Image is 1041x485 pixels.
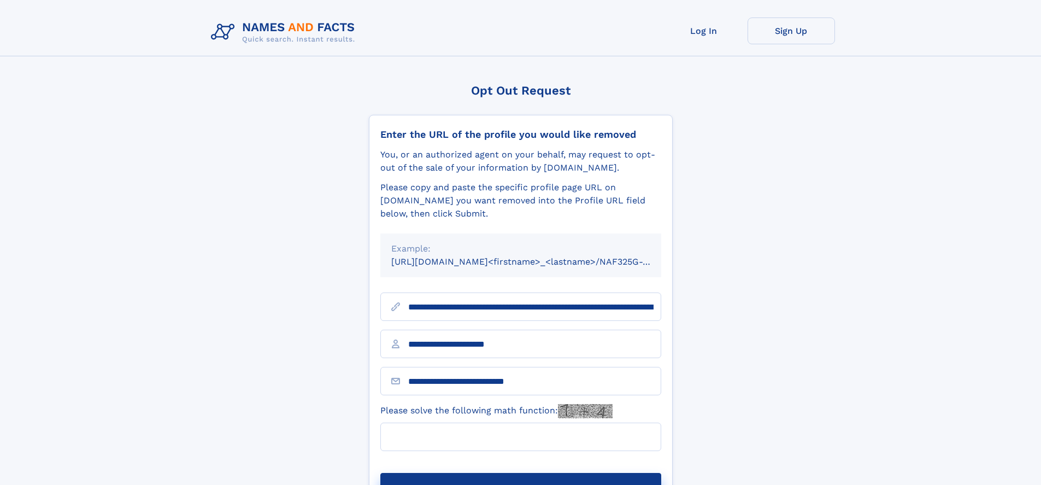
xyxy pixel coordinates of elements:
div: Enter the URL of the profile you would like removed [380,128,661,141]
div: Opt Out Request [369,84,673,97]
img: Logo Names and Facts [207,17,364,47]
small: [URL][DOMAIN_NAME]<firstname>_<lastname>/NAF325G-xxxxxxxx [391,256,682,267]
div: Please copy and paste the specific profile page URL on [DOMAIN_NAME] you want removed into the Pr... [380,181,661,220]
a: Sign Up [748,17,835,44]
a: Log In [660,17,748,44]
div: You, or an authorized agent on your behalf, may request to opt-out of the sale of your informatio... [380,148,661,174]
div: Example: [391,242,650,255]
label: Please solve the following math function: [380,404,613,418]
